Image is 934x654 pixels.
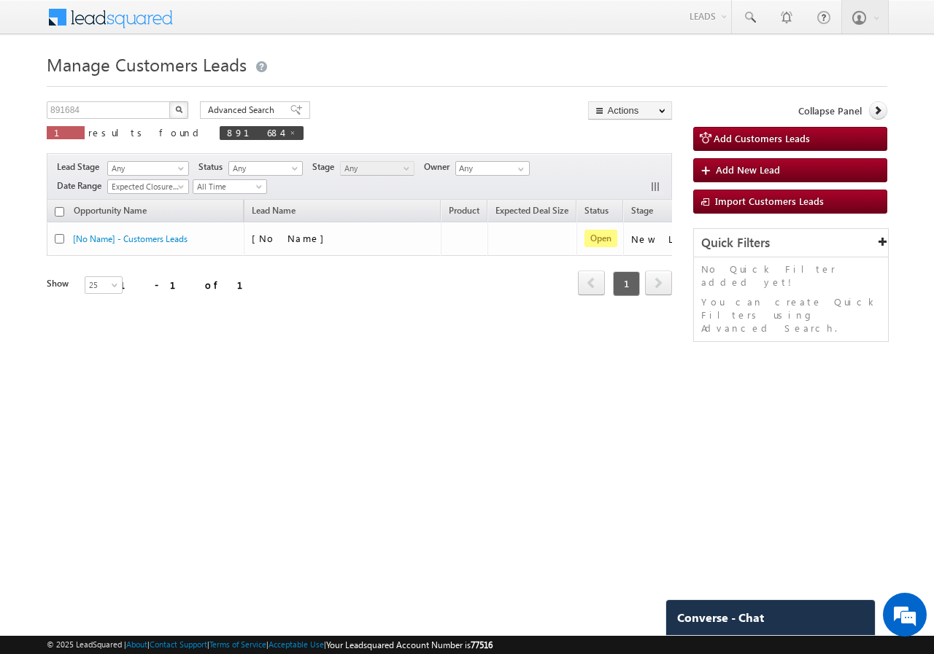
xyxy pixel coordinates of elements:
span: 1 [613,271,640,296]
span: prev [578,270,605,295]
span: 25 [85,279,124,292]
span: Date Range [57,179,107,192]
span: Product [449,205,479,216]
span: Expected Closure Date [108,180,184,193]
span: Expected Deal Size [495,205,568,216]
span: Status [198,160,228,174]
span: Open [584,230,617,247]
a: Expected Deal Size [488,203,576,222]
span: © 2025 LeadSquared | | | | | [47,638,493,652]
span: Stage [631,205,653,216]
div: Show [47,277,73,290]
a: [No Name] - Customers Leads [73,233,188,244]
span: Manage Customers Leads [47,52,247,76]
a: Status [577,203,616,222]
span: 891684 [227,126,282,139]
a: Terms of Service [209,639,266,649]
span: Lead Name [244,203,303,222]
div: 1 - 1 of 1 [120,276,260,293]
a: Any [340,161,414,176]
span: Lead Stage [57,160,105,174]
a: Contact Support [150,639,207,649]
div: Quick Filters [694,229,888,257]
span: Add New Lead [716,163,780,176]
a: Any [107,161,189,176]
span: next [645,270,672,295]
span: Owner [424,160,455,174]
a: next [645,272,672,295]
span: Any [229,162,298,175]
span: Import Customers Leads [715,195,824,207]
span: Converse - Chat [677,611,764,624]
p: No Quick Filter added yet! [701,262,881,289]
a: Opportunity Name [66,203,154,222]
span: Collapse Panel [798,104,862,117]
span: Advanced Search [208,104,279,117]
input: Check all records [55,207,64,217]
img: Search [175,106,182,113]
div: New Lead [631,233,704,246]
a: Expected Closure Date [107,179,189,194]
span: Opportunity Name [74,205,147,216]
input: Type to Search [455,161,530,176]
span: Any [341,162,410,175]
span: results found [88,126,204,139]
span: 77516 [471,639,493,650]
a: prev [578,272,605,295]
span: Stage [312,160,340,174]
p: You can create Quick Filters using Advanced Search. [701,295,881,335]
a: Acceptable Use [269,639,324,649]
a: All Time [193,179,267,194]
a: Any [228,161,303,176]
a: Show All Items [510,162,528,176]
span: 1 [54,126,77,139]
span: All Time [193,180,263,193]
span: Your Leadsquared Account Number is [326,639,493,650]
span: [No Name] [252,232,331,244]
span: Add Customers Leads [714,132,810,144]
a: 25 [85,276,123,294]
span: Any [108,162,184,175]
button: Actions [588,101,672,120]
a: About [126,639,147,649]
a: Stage [624,203,660,222]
